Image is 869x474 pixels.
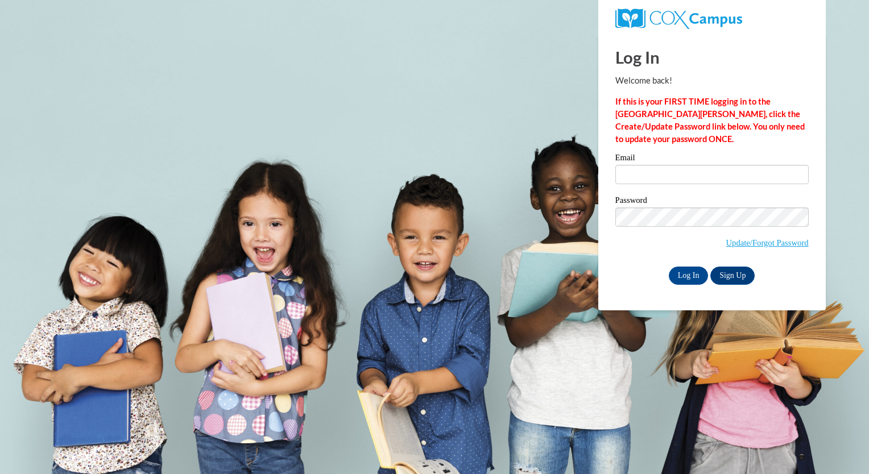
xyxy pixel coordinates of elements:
a: COX Campus [615,13,742,23]
label: Password [615,196,809,207]
label: Email [615,153,809,165]
img: COX Campus [615,9,742,29]
input: Log In [669,267,709,285]
strong: If this is your FIRST TIME logging in to the [GEOGRAPHIC_DATA][PERSON_NAME], click the Create/Upd... [615,97,805,144]
a: Sign Up [710,267,755,285]
p: Welcome back! [615,74,809,87]
a: Update/Forgot Password [726,238,809,247]
h1: Log In [615,45,809,69]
